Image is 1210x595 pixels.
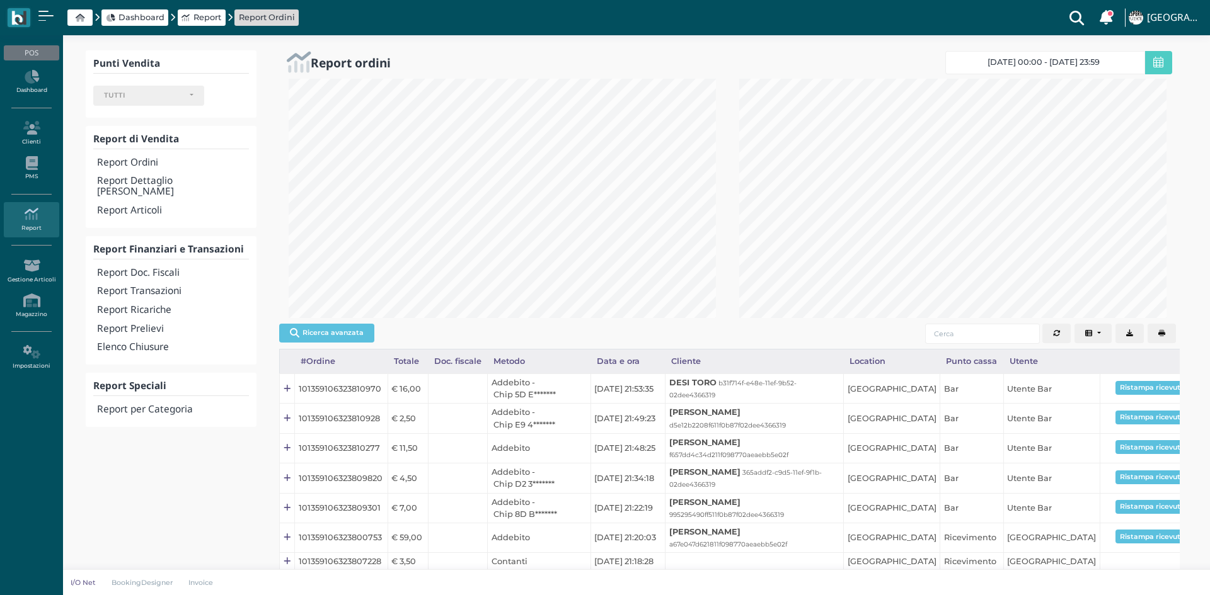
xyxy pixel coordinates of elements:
[103,577,181,587] a: BookingDesigner
[11,11,26,25] img: logo
[591,553,665,570] td: [DATE] 21:18:28
[97,342,249,353] h4: Elenco Chiusure
[1003,463,1100,493] td: Utente Bar
[669,378,717,387] b: DESI TORO
[97,324,249,334] h4: Report Prelievi
[388,463,428,493] td: € 4,50
[940,349,1003,373] div: Punto cassa
[1003,493,1100,523] td: Utente Bar
[669,407,740,417] b: [PERSON_NAME]
[388,349,428,373] div: Totale
[388,433,428,463] td: € 11,50
[1003,349,1100,373] div: Utente
[193,11,221,23] span: Report
[487,433,591,463] td: Addebito
[93,242,244,256] b: Report Finanziari e Transazioni
[487,349,591,373] div: Metodo
[295,553,388,570] td: 101359106323807228
[1127,3,1202,33] a: ... [GEOGRAPHIC_DATA]
[669,421,786,429] small: d5e12b2208f611f0b87f02dee4366319
[295,349,388,373] div: #Ordine
[71,577,96,587] p: I/O Net
[669,451,788,459] small: f657dd4c34d211f098770aeaebb5e02f
[93,86,204,106] button: TUTTI
[988,57,1100,67] span: [DATE] 00:00 - [DATE] 23:59
[295,463,388,493] td: 101359106323809820
[591,433,665,463] td: [DATE] 21:48:25
[181,11,221,23] a: Report
[669,438,740,447] b: [PERSON_NAME]
[844,463,940,493] td: [GEOGRAPHIC_DATA]
[1075,324,1116,344] div: Colonne
[669,540,787,548] small: a67e047d621811f098770aeaebb5e02f
[669,511,784,519] small: 995295490ff511f0b87f02dee4366319
[97,268,249,278] h4: Report Doc. Fiscali
[295,523,388,552] td: 101359106323800753
[925,324,1040,344] input: Cerca
[669,379,797,399] small: b31f714f-e48e-11ef-9b52-02dee4366319
[118,11,164,23] span: Dashboard
[844,493,940,523] td: [GEOGRAPHIC_DATA]
[940,463,1003,493] td: Bar
[1121,556,1199,584] iframe: Help widget launcher
[591,374,665,404] td: [DATE] 21:53:35
[591,463,665,493] td: [DATE] 21:34:18
[295,433,388,463] td: 101359106323810277
[388,553,428,570] td: € 3,50
[487,523,591,552] td: Addebito
[4,45,59,60] div: POS
[844,553,940,570] td: [GEOGRAPHIC_DATA]
[93,57,160,70] b: Punti Vendita
[104,91,183,100] div: TUTTI
[4,65,59,99] a: Dashboard
[487,553,591,570] td: Contanti
[669,497,740,507] b: [PERSON_NAME]
[940,523,1003,552] td: Ricevimento
[1003,404,1100,433] td: Utente Bar
[940,493,1003,523] td: Bar
[591,349,665,373] div: Data e ora
[844,374,940,404] td: [GEOGRAPHIC_DATA]
[106,11,164,23] a: Dashboard
[591,523,665,552] td: [DATE] 21:20:03
[940,433,1003,463] td: Bar
[4,116,59,150] a: Clienti
[1129,11,1143,25] img: ...
[388,374,428,404] td: € 16,00
[4,151,59,186] a: PMS
[428,349,487,373] div: Doc. fiscale
[97,305,249,315] h4: Report Ricariche
[669,527,740,536] b: [PERSON_NAME]
[279,324,374,343] button: Ricerca avanzata
[1115,500,1190,514] button: Ristampa ricevuta
[1042,324,1071,344] button: Aggiorna
[1003,433,1100,463] td: Utente Bar
[940,374,1003,404] td: Bar
[1115,381,1190,395] button: Ristampa ricevuta
[4,288,59,323] a: Magazzino
[295,374,388,404] td: 101359106323810970
[388,523,428,552] td: € 59,00
[844,349,940,373] div: Location
[844,404,940,433] td: [GEOGRAPHIC_DATA]
[669,468,822,489] small: 365addf2-c9d5-11ef-9f1b-02dee4366319
[181,577,222,587] a: Invoice
[1115,470,1190,484] button: Ristampa ricevuta
[97,157,249,168] h4: Report Ordini
[4,254,59,288] a: Gestione Articoli
[591,493,665,523] td: [DATE] 21:22:19
[1075,324,1112,344] button: Columns
[669,467,740,477] b: [PERSON_NAME]
[844,523,940,552] td: [GEOGRAPHIC_DATA]
[97,404,249,415] h4: Report per Categoria
[97,286,249,297] h4: Report Transazioni
[1003,374,1100,404] td: Utente Bar
[93,379,166,392] b: Report Speciali
[4,202,59,237] a: Report
[97,176,249,197] h4: Report Dettaglio [PERSON_NAME]
[311,56,391,69] h2: Report ordini
[591,404,665,433] td: [DATE] 21:49:23
[1115,324,1144,344] button: Export
[388,493,428,523] td: € 7,00
[1147,13,1202,23] h4: [GEOGRAPHIC_DATA]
